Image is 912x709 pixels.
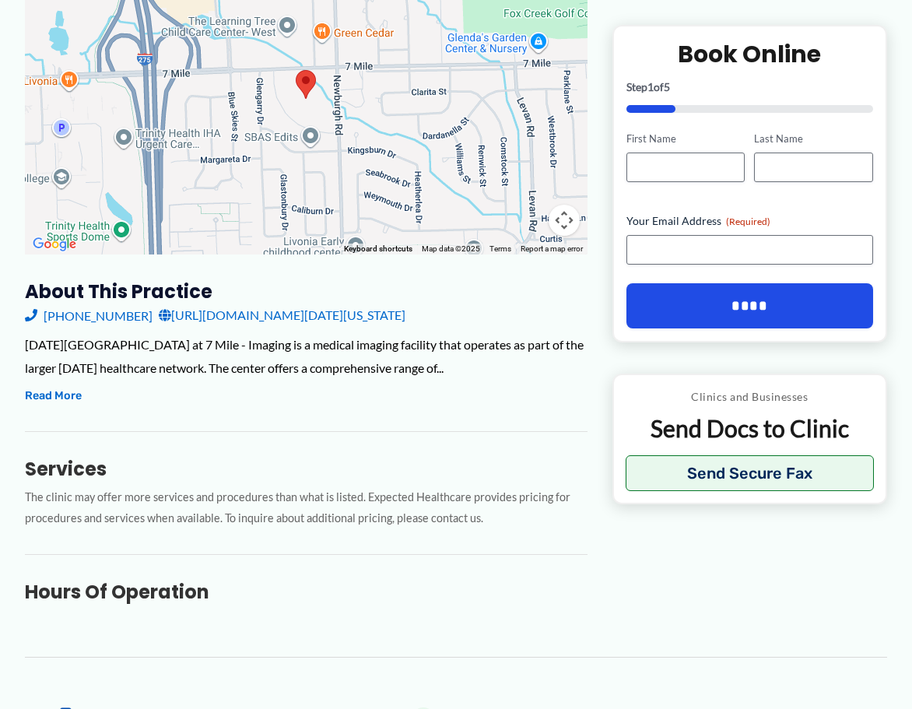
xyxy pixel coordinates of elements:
[626,39,873,69] h2: Book Online
[626,213,873,229] label: Your Email Address
[489,244,511,253] a: Terms
[422,244,480,253] span: Map data ©2025
[726,216,770,227] span: (Required)
[626,455,874,491] button: Send Secure Fax
[647,80,654,93] span: 1
[626,413,874,444] p: Send Docs to Clinic
[344,244,412,254] button: Keyboard shortcuts
[29,234,80,254] img: Google
[626,387,874,407] p: Clinics and Businesses
[626,82,873,93] p: Step of
[25,304,153,327] a: [PHONE_NUMBER]
[664,80,670,93] span: 5
[25,279,588,304] h3: About this practice
[549,205,580,236] button: Map camera controls
[521,244,583,253] a: Report a map error
[29,234,80,254] a: Open this area in Google Maps (opens a new window)
[25,580,588,604] h3: Hours of Operation
[25,457,588,481] h3: Services
[626,132,745,146] label: First Name
[25,333,588,379] div: [DATE][GEOGRAPHIC_DATA] at 7 Mile - Imaging is a medical imaging facility that operates as part o...
[754,132,873,146] label: Last Name
[25,387,82,405] button: Read More
[25,487,588,529] p: The clinic may offer more services and procedures than what is listed. Expected Healthcare provid...
[159,304,405,327] a: [URL][DOMAIN_NAME][DATE][US_STATE]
